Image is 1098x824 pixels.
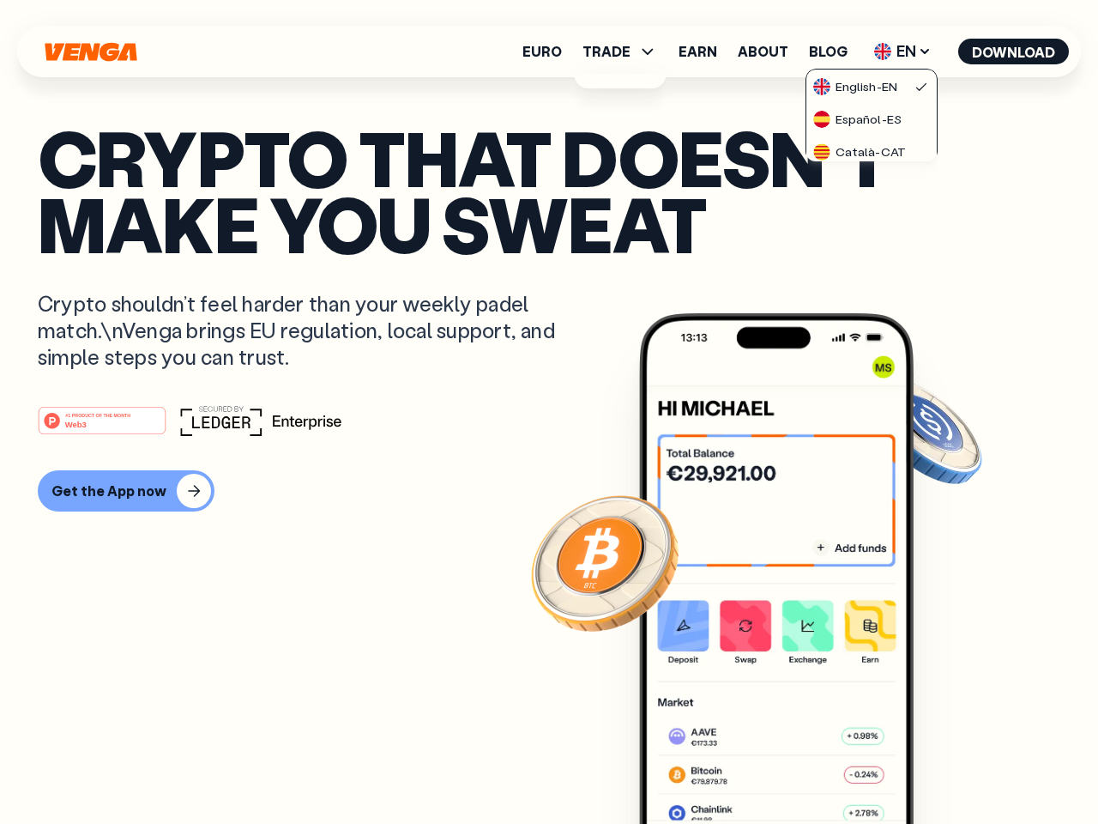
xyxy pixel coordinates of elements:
a: flag-esEspañol-ES [806,102,937,135]
img: flag-uk [813,78,830,95]
button: Download [958,39,1069,64]
p: Crypto that doesn’t make you sweat [38,124,1060,256]
span: TRADE [582,45,630,58]
a: Euro [522,45,562,58]
a: Get the App now [38,470,1060,512]
img: USDC coin [862,369,986,493]
span: EN [868,38,938,65]
div: Get the App now [51,482,166,500]
a: flag-catCatalà-CAT [806,135,937,167]
tspan: Web3 [65,419,87,428]
img: flag-es [813,111,830,128]
a: About [738,45,788,58]
img: flag-uk [874,43,891,60]
p: Crypto shouldn’t feel harder than your weekly padel match.\nVenga brings EU regulation, local sup... [38,290,580,371]
img: Bitcoin [528,485,682,639]
button: Get the App now [38,470,214,512]
a: #1 PRODUCT OF THE MONTHWeb3 [38,416,166,439]
a: Earn [679,45,717,58]
svg: Home [43,42,139,62]
div: Español - ES [813,111,902,128]
img: flag-cat [813,143,830,161]
a: Blog [809,45,848,58]
tspan: #1 PRODUCT OF THE MONTH [65,412,130,417]
div: Català - CAT [813,143,906,161]
span: TRADE [582,41,658,62]
a: flag-ukEnglish-EN [806,70,937,102]
div: English - EN [813,78,897,95]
